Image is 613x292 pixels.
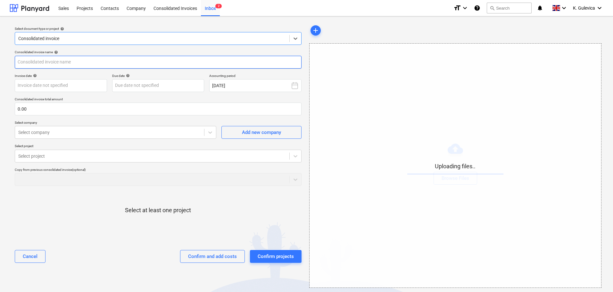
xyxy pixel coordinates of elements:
[407,163,503,170] p: Uploading files..
[15,56,302,69] input: Consolidated invoice name
[180,250,245,263] button: Confirm and add costs
[32,74,37,78] span: help
[188,252,237,261] div: Confirm and add costs
[242,128,281,137] div: Add new company
[209,74,302,79] p: Accounting period
[125,206,191,214] p: Select at least one project
[59,27,64,31] span: help
[53,50,58,54] span: help
[250,250,302,263] button: Confirm projects
[15,168,302,172] div: Copy from previous consolidated invoice (optional)
[312,27,319,34] span: add
[15,121,216,126] p: Select company
[581,261,613,292] iframe: Chat Widget
[112,74,204,78] div: Due date
[125,74,130,78] span: help
[221,126,302,139] button: Add new company
[112,79,204,92] input: Due date not specified
[15,74,107,78] div: Invoice date
[15,79,107,92] input: Invoice date not specified
[23,252,37,261] div: Cancel
[573,5,595,11] span: K. Gulevica
[453,4,461,12] i: format_size
[309,43,602,288] div: Uploading files..Browse Files
[596,4,603,12] i: keyboard_arrow_down
[15,103,302,115] input: Consolidated invoice total amount
[209,79,302,92] button: [DATE]
[258,252,294,261] div: Confirm projects
[474,4,480,12] i: Knowledge base
[15,144,302,149] p: Select project
[560,4,568,12] i: keyboard_arrow_down
[15,97,302,103] p: Consolidated invoice total amount
[537,4,543,12] i: notifications
[490,5,495,11] span: search
[15,27,302,31] div: Select document type or project
[15,250,46,263] button: Cancel
[461,4,469,12] i: keyboard_arrow_down
[215,4,222,8] span: 2
[15,50,302,54] div: Consolidated invoice name
[487,3,532,13] button: Search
